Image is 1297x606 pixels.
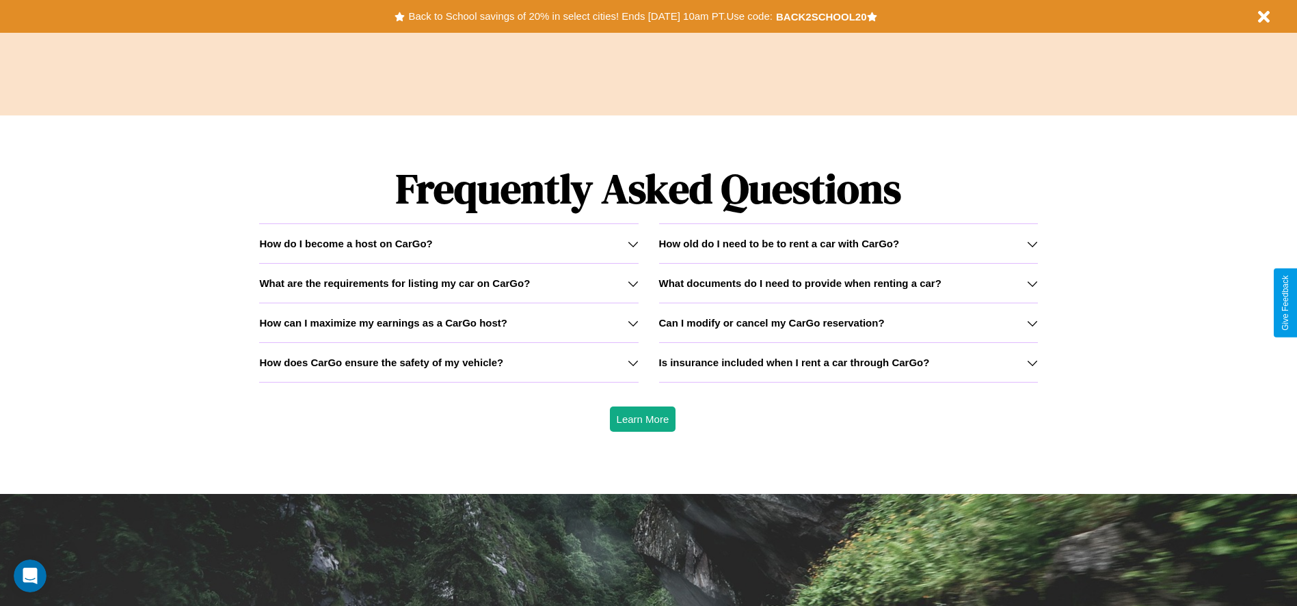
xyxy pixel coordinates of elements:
[14,560,46,592] iframe: Intercom live chat
[659,238,900,249] h3: How old do I need to be to rent a car with CarGo?
[259,277,530,289] h3: What are the requirements for listing my car on CarGo?
[1281,275,1290,331] div: Give Feedback
[259,154,1037,223] h1: Frequently Asked Questions
[405,7,775,26] button: Back to School savings of 20% in select cities! Ends [DATE] 10am PT.Use code:
[659,277,941,289] h3: What documents do I need to provide when renting a car?
[259,238,432,249] h3: How do I become a host on CarGo?
[659,317,885,329] h3: Can I modify or cancel my CarGo reservation?
[259,357,503,368] h3: How does CarGo ensure the safety of my vehicle?
[259,317,507,329] h3: How can I maximize my earnings as a CarGo host?
[610,407,676,432] button: Learn More
[659,357,930,368] h3: Is insurance included when I rent a car through CarGo?
[776,11,867,23] b: BACK2SCHOOL20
